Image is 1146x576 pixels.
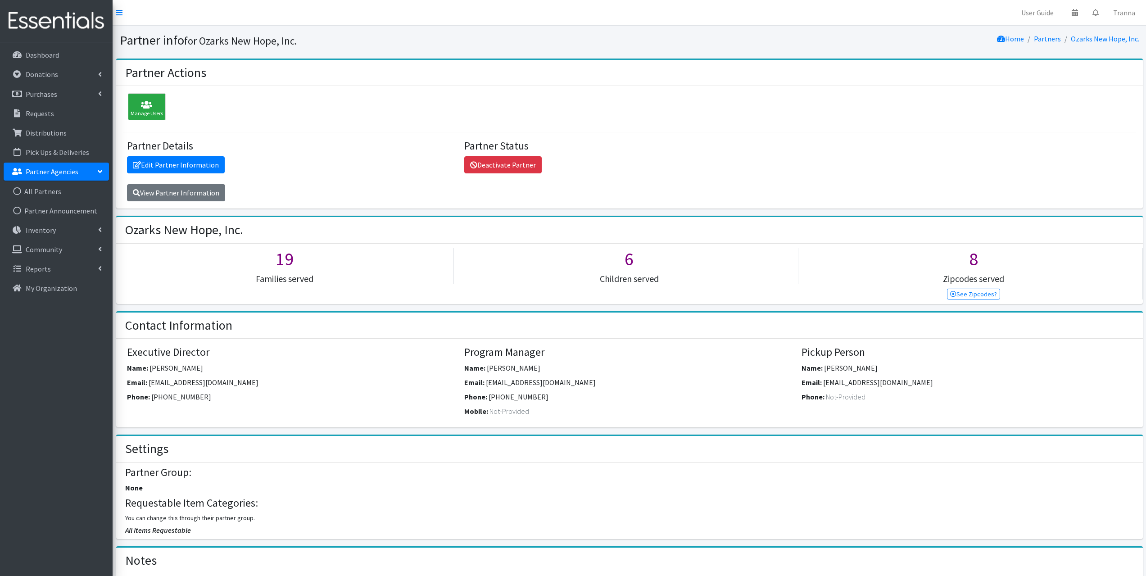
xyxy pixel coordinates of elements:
[151,392,211,401] span: [PHONE_NUMBER]
[127,377,147,388] label: Email:
[127,363,148,373] label: Name:
[123,104,166,113] a: Manage Users
[464,156,542,173] a: Deactivate Partner
[125,497,1133,510] h4: Requestable Item Categories:
[116,248,453,270] h1: 19
[489,392,548,401] span: [PHONE_NUMBER]
[1071,34,1139,43] a: Ozarks New Hope, Inc.
[1106,4,1142,22] a: Tranna
[4,85,109,103] a: Purchases
[26,109,54,118] p: Requests
[4,202,109,220] a: Partner Announcement
[997,34,1024,43] a: Home
[4,104,109,122] a: Requests
[464,140,795,153] h4: Partner Status
[26,264,51,273] p: Reports
[4,163,109,181] a: Partner Agencies
[805,248,1142,270] h1: 8
[4,260,109,278] a: Reports
[116,273,453,284] h5: Families served
[802,377,822,388] label: Email:
[125,526,191,535] span: All Items Requestable
[4,6,109,36] img: HumanEssentials
[489,407,529,416] span: Not-Provided
[464,377,485,388] label: Email:
[1014,4,1061,22] a: User Guide
[802,346,1132,359] h4: Pickup Person
[464,363,485,373] label: Name:
[4,182,109,200] a: All Partners
[26,167,78,176] p: Partner Agencies
[125,222,243,238] h2: Ozarks New Hope, Inc.
[184,34,297,47] small: for Ozarks New Hope, Inc.
[802,363,823,373] label: Name:
[461,248,798,270] h1: 6
[461,273,798,284] h5: Children served
[26,90,57,99] p: Purchases
[125,318,232,333] h2: Contact Information
[824,363,878,372] span: [PERSON_NAME]
[464,346,795,359] h4: Program Manager
[826,392,865,401] span: Not-Provided
[125,65,206,81] h2: Partner Actions
[125,441,168,457] h2: Settings
[1034,34,1061,43] a: Partners
[125,553,157,568] h2: Notes
[149,363,203,372] span: [PERSON_NAME]
[802,391,824,402] label: Phone:
[127,346,457,359] h4: Executive Director
[805,273,1142,284] h5: Zipcodes served
[26,226,56,235] p: Inventory
[127,156,225,173] a: Edit Partner Information
[125,513,1133,523] p: You can change this through their partner group.
[127,391,150,402] label: Phone:
[128,93,166,120] div: Manage Users
[486,378,596,387] span: [EMAIL_ADDRESS][DOMAIN_NAME]
[26,50,59,59] p: Dashboard
[26,245,62,254] p: Community
[4,124,109,142] a: Distributions
[125,482,143,493] label: None
[4,46,109,64] a: Dashboard
[487,363,540,372] span: [PERSON_NAME]
[464,391,487,402] label: Phone:
[4,279,109,297] a: My Organization
[4,240,109,259] a: Community
[947,289,1001,299] a: See Zipcodes?
[26,128,67,137] p: Distributions
[823,378,933,387] span: [EMAIL_ADDRESS][DOMAIN_NAME]
[127,184,225,201] a: View Partner Information
[149,378,258,387] span: [EMAIL_ADDRESS][DOMAIN_NAME]
[4,143,109,161] a: Pick Ups & Deliveries
[4,221,109,239] a: Inventory
[127,140,457,153] h4: Partner Details
[26,284,77,293] p: My Organization
[26,148,89,157] p: Pick Ups & Deliveries
[26,70,58,79] p: Donations
[464,406,488,417] label: Mobile:
[4,65,109,83] a: Donations
[120,32,626,48] h1: Partner info
[125,466,1133,479] h4: Partner Group:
